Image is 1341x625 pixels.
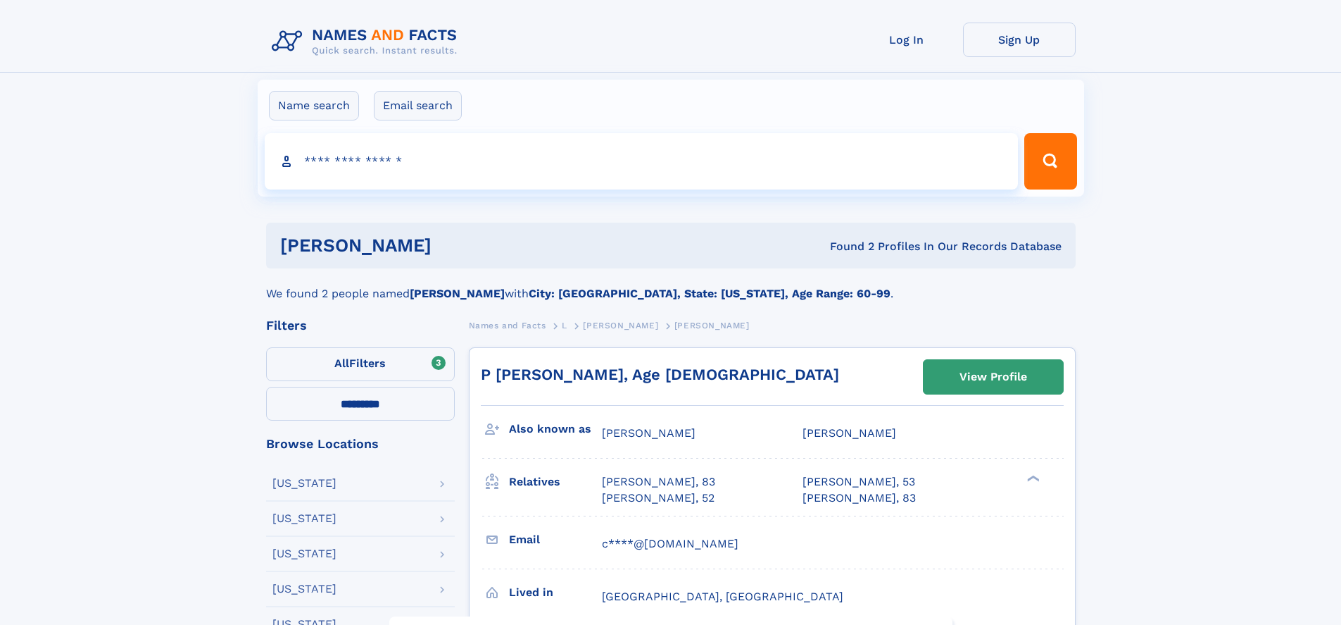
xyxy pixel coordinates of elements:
b: City: [GEOGRAPHIC_DATA], State: [US_STATE], Age Range: 60-99 [529,287,890,300]
span: L [562,321,567,330]
button: Search Button [1024,133,1076,190]
a: Sign Up [963,23,1076,57]
span: [GEOGRAPHIC_DATA], [GEOGRAPHIC_DATA] [602,590,843,603]
span: [PERSON_NAME] [674,321,750,330]
div: [US_STATE] [272,548,336,559]
a: [PERSON_NAME], 83 [602,474,715,490]
a: Names and Facts [469,316,546,334]
img: Logo Names and Facts [266,23,469,61]
h3: Relatives [509,470,602,494]
div: Filters [266,319,455,332]
span: [PERSON_NAME] [583,321,658,330]
a: Log In [850,23,963,57]
label: Email search [374,91,462,120]
a: View Profile [924,360,1063,394]
label: Filters [266,347,455,381]
div: [US_STATE] [272,478,336,489]
span: [PERSON_NAME] [602,426,695,440]
a: [PERSON_NAME], 83 [802,490,916,506]
label: Name search [269,91,359,120]
h3: Lived in [509,581,602,605]
div: ❯ [1024,474,1040,483]
div: [US_STATE] [272,583,336,595]
h1: [PERSON_NAME] [280,237,631,254]
span: All [334,357,349,370]
input: search input [265,133,1019,190]
div: Browse Locations [266,438,455,450]
a: L [562,316,567,334]
a: P [PERSON_NAME], Age [DEMOGRAPHIC_DATA] [481,366,839,383]
b: [PERSON_NAME] [410,287,505,300]
span: [PERSON_NAME] [802,426,896,440]
a: [PERSON_NAME], 52 [602,490,714,506]
div: View Profile [959,361,1027,393]
a: [PERSON_NAME] [583,316,658,334]
div: Found 2 Profiles In Our Records Database [631,239,1062,254]
h3: Email [509,528,602,552]
h3: Also known as [509,417,602,441]
div: We found 2 people named with . [266,268,1076,302]
a: [PERSON_NAME], 53 [802,474,915,490]
div: [US_STATE] [272,513,336,524]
